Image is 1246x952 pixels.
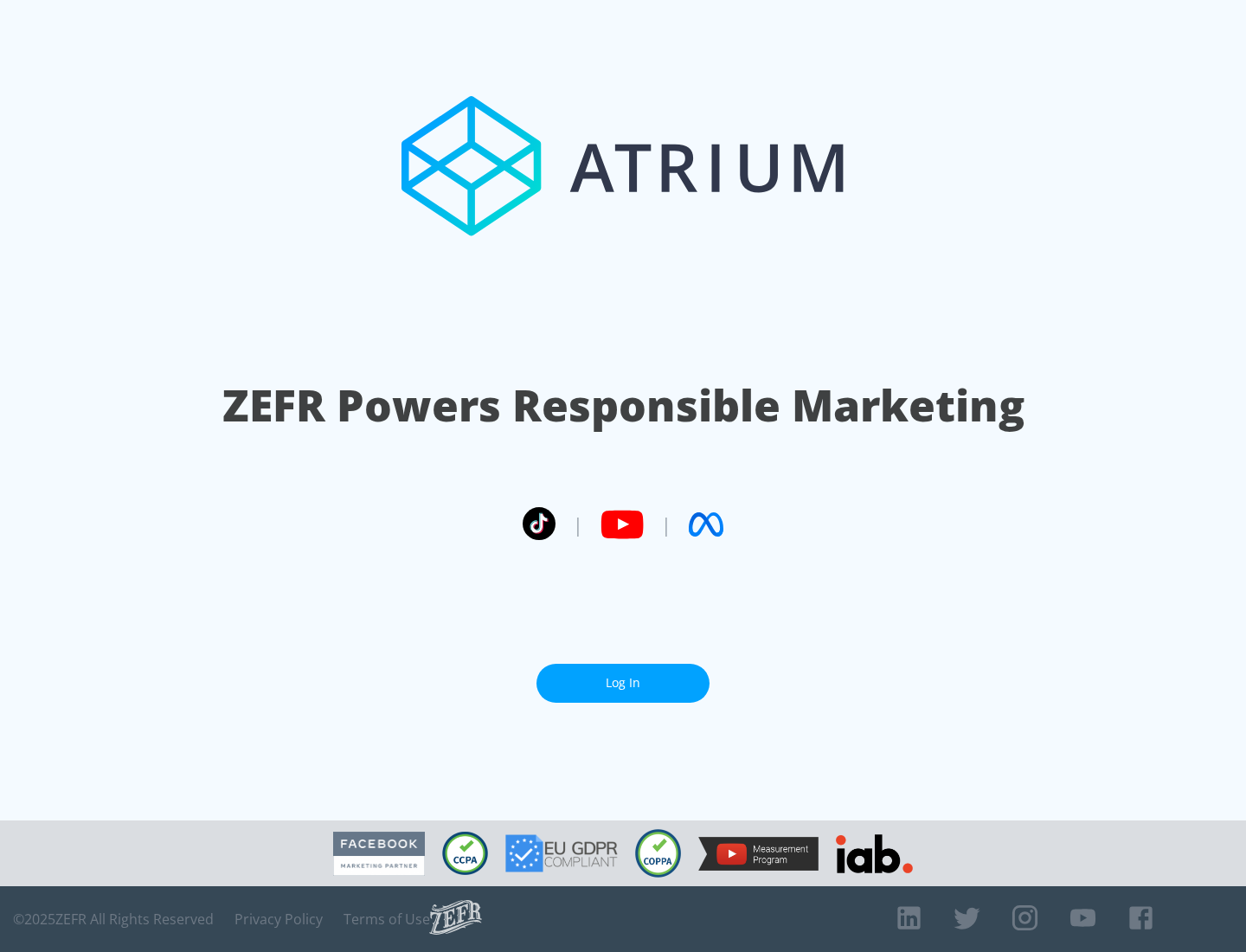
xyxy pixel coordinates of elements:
h1: ZEFR Powers Responsible Marketing [222,376,1024,435]
a: Log In [536,664,710,703]
img: GDPR Compliant [505,834,618,872]
a: Terms of Use [344,910,430,928]
img: Facebook Marketing Partner [333,832,425,876]
span: © 2025 ZEFR All Rights Reserved [13,910,214,928]
span: | [573,511,583,537]
img: COPPA Compliant [635,829,681,878]
span: | [661,511,671,537]
a: Privacy Policy [234,910,323,928]
img: CCPA Compliant [442,832,488,875]
img: IAB [836,834,913,873]
img: YouTube Measurement Program [698,837,819,871]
